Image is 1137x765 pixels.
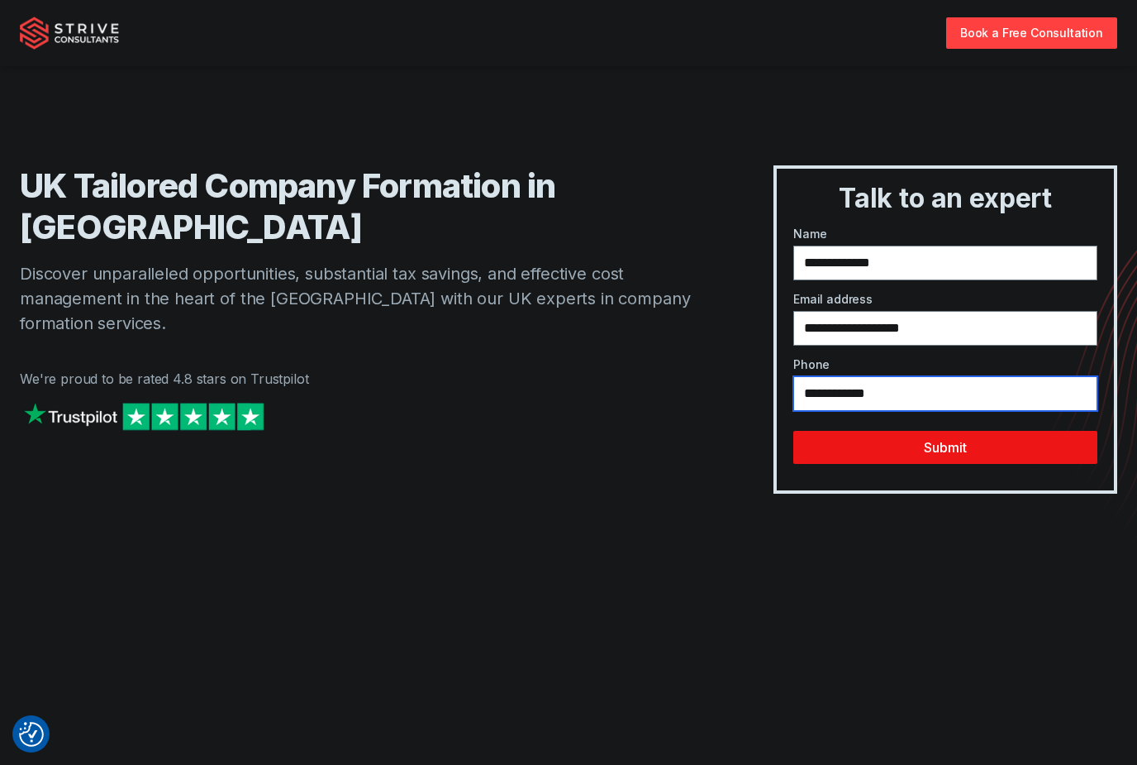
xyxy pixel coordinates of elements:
p: We're proud to be rated 4.8 stars on Trustpilot [20,369,707,389]
h3: Talk to an expert [783,182,1107,215]
img: Revisit consent button [19,722,44,747]
label: Name [793,225,1097,242]
img: Strive Consultants [20,17,119,50]
a: Book a Free Consultation [946,17,1117,48]
label: Phone [793,356,1097,373]
img: Strive on Trustpilot [20,399,268,434]
p: Discover unparalleled opportunities, substantial tax savings, and effective cost management in th... [20,261,707,336]
label: Email address [793,290,1097,308]
h1: UK Tailored Company Formation in [GEOGRAPHIC_DATA] [20,165,707,248]
button: Submit [793,431,1097,464]
button: Consent Preferences [19,722,44,747]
